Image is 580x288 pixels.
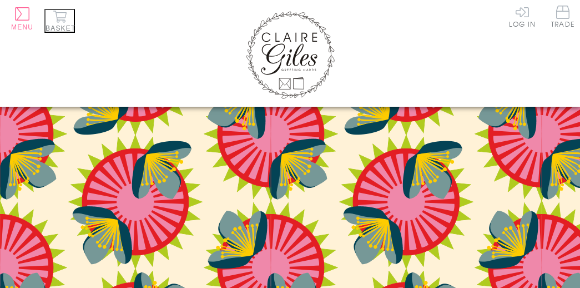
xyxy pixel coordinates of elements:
[11,7,33,31] button: Menu
[11,23,33,31] span: Menu
[551,6,574,27] span: Trade
[44,9,75,33] button: Basket
[509,6,536,27] a: Log In
[246,11,335,99] img: Claire Giles Greetings Cards
[551,6,574,29] a: Trade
